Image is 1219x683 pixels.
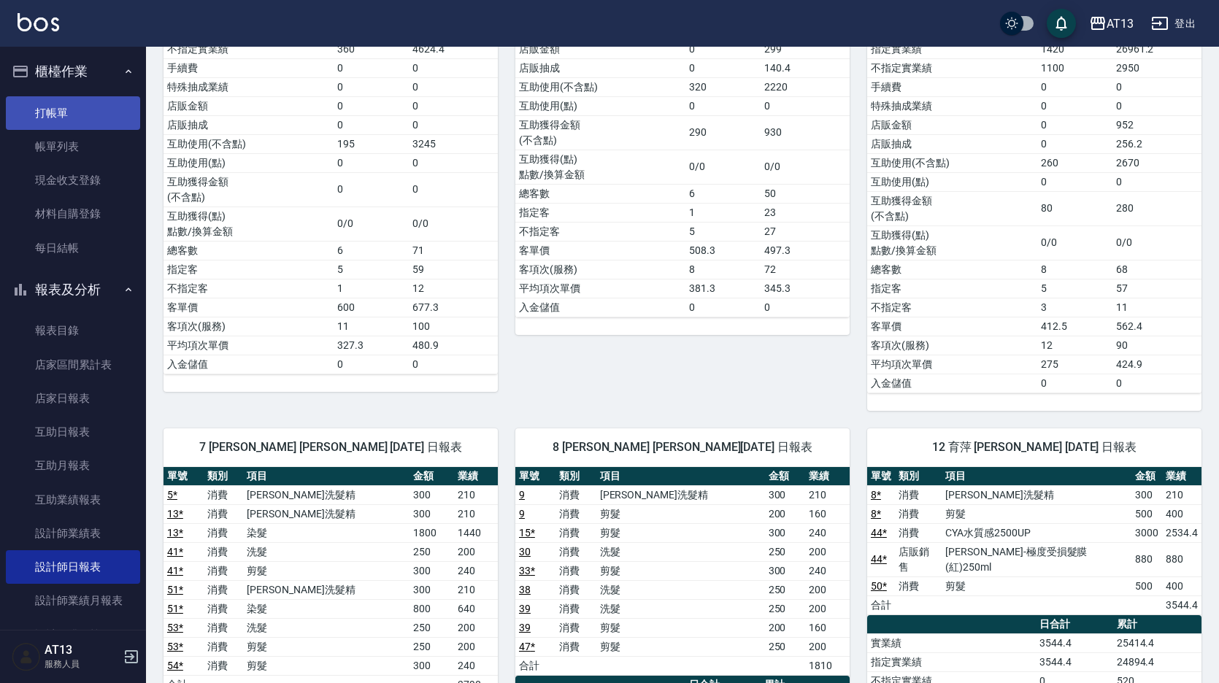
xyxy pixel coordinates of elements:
td: 洗髮 [596,542,765,561]
td: 0 [334,58,409,77]
td: 0 [1112,77,1201,96]
td: 412.5 [1037,317,1112,336]
td: 染髮 [243,599,409,618]
td: 210 [454,580,498,599]
td: 特殊抽成業績 [867,96,1037,115]
td: 8 [1037,260,1112,279]
td: 240 [805,523,850,542]
td: 200 [765,504,805,523]
td: 互助使用(不含點) [867,153,1037,172]
td: [PERSON_NAME]洗髮精 [243,504,409,523]
td: 256.2 [1112,134,1201,153]
td: 381.3 [685,279,761,298]
td: 210 [1162,485,1201,504]
td: 互助獲得金額 (不含點) [515,115,685,150]
td: 3245 [409,134,498,153]
a: 帳單列表 [6,130,140,163]
th: 類別 [204,467,244,486]
td: 562.4 [1112,317,1201,336]
img: Logo [18,13,59,31]
td: 剪髮 [942,504,1131,523]
th: 業績 [1162,467,1201,486]
td: 500 [1131,504,1162,523]
td: 250 [765,542,805,561]
td: 互助使用(不含點) [515,77,685,96]
td: 客單價 [515,241,685,260]
td: 100 [409,317,498,336]
td: 2534.4 [1162,523,1201,542]
td: 0 [685,298,761,317]
td: 0 [685,58,761,77]
a: 現金收支登錄 [6,163,140,197]
td: 200 [454,542,498,561]
a: 材料自購登錄 [6,197,140,231]
a: 報表目錄 [6,314,140,347]
td: 指定客 [867,279,1037,298]
img: Person [12,642,41,671]
td: 客項次(服務) [164,317,334,336]
td: 店販金額 [867,115,1037,134]
td: 0 [334,115,409,134]
td: 200 [454,618,498,637]
td: 入金儲值 [867,374,1037,393]
td: 300 [765,485,805,504]
td: 3000 [1131,523,1162,542]
td: 250 [765,599,805,618]
td: 1420 [1037,39,1112,58]
td: 消費 [555,523,596,542]
th: 項目 [942,467,1131,486]
td: 3544.4 [1036,633,1113,652]
td: 930 [761,115,850,150]
td: 消費 [555,637,596,656]
table: a dense table [867,2,1201,393]
td: [PERSON_NAME]洗髮精 [596,485,765,504]
td: 0 [334,77,409,96]
td: 消費 [204,504,244,523]
td: 200 [805,599,850,618]
td: 26961.2 [1112,39,1201,58]
td: 不指定客 [515,222,685,241]
td: 1800 [409,523,453,542]
td: 8 [685,260,761,279]
td: 880 [1162,542,1201,576]
td: 80 [1037,191,1112,225]
td: 總客數 [867,260,1037,279]
td: 互助使用(點) [867,172,1037,191]
td: 140.4 [761,58,850,77]
td: 200 [805,542,850,561]
div: AT13 [1107,15,1134,33]
th: 業績 [454,467,498,486]
td: 店販抽成 [867,134,1037,153]
td: 400 [1162,504,1201,523]
td: 總客數 [515,184,685,203]
td: 250 [409,542,453,561]
td: 0 [1037,374,1112,393]
td: 互助使用(點) [164,153,334,172]
td: 497.3 [761,241,850,260]
td: 指定客 [164,260,334,279]
td: 0 [1112,96,1201,115]
a: 互助月報表 [6,449,140,482]
td: 2220 [761,77,850,96]
button: save [1047,9,1076,38]
td: 店販抽成 [515,58,685,77]
td: 1440 [454,523,498,542]
th: 金額 [765,467,805,486]
td: 50 [761,184,850,203]
td: [PERSON_NAME]洗髮精 [243,580,409,599]
td: 1 [334,279,409,298]
td: 27 [761,222,850,241]
th: 業績 [805,467,850,486]
td: 不指定客 [164,279,334,298]
td: 59 [409,260,498,279]
td: 消費 [555,561,596,580]
a: 店家日報表 [6,382,140,415]
td: 1 [685,203,761,222]
td: 0 [409,355,498,374]
td: 指定客 [515,203,685,222]
td: 手續費 [867,77,1037,96]
td: 0 [761,298,850,317]
td: 客單價 [164,298,334,317]
td: 消費 [204,656,244,675]
td: 消費 [555,599,596,618]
